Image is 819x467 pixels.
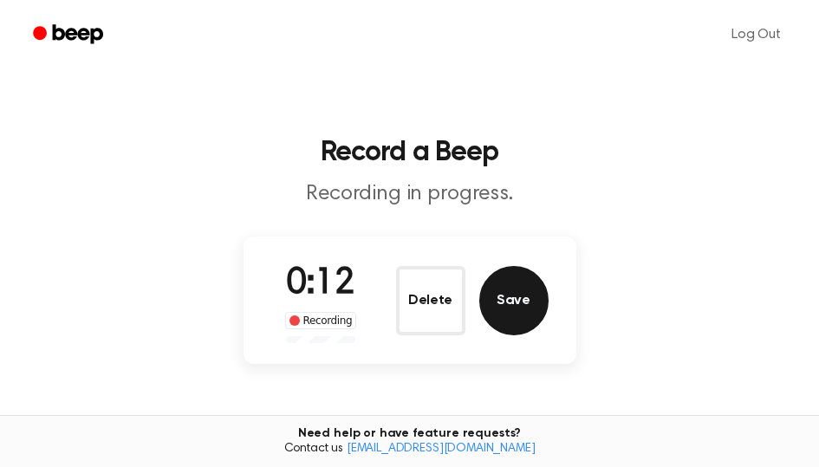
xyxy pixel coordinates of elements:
[714,14,798,55] a: Log Out
[21,139,798,166] h1: Record a Beep
[21,18,119,52] a: Beep
[10,442,809,457] span: Contact us
[479,266,549,335] button: Save Audio Record
[396,266,465,335] button: Delete Audio Record
[77,180,743,209] p: Recording in progress.
[286,266,355,302] span: 0:12
[285,312,357,329] div: Recording
[347,443,536,455] a: [EMAIL_ADDRESS][DOMAIN_NAME]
